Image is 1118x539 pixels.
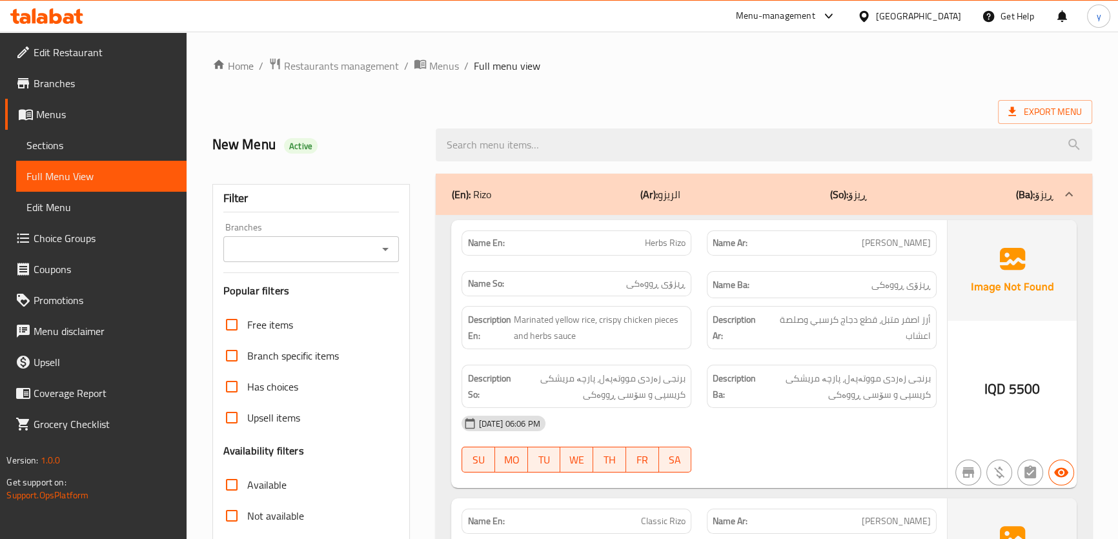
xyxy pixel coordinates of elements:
a: Branches [5,68,187,99]
a: Upsell [5,347,187,378]
strong: Description Ar: [713,312,764,343]
span: Has choices [247,379,298,394]
a: Restaurants management [269,57,399,74]
a: Menus [5,99,187,130]
nav: breadcrumb [212,57,1092,74]
span: Sections [26,137,176,153]
a: Sections [16,130,187,161]
p: ڕیزۆ [1016,187,1053,202]
button: Purchased item [986,460,1012,485]
span: [PERSON_NAME] [862,514,931,528]
strong: Name Ar: [713,514,747,528]
span: Coupons [34,261,176,277]
a: Coupons [5,254,187,285]
span: Not available [247,508,304,524]
span: Herbs Rizo [645,236,686,250]
span: y [1096,9,1101,23]
a: Edit Menu [16,192,187,223]
span: SA [664,451,687,469]
span: Export Menu [1008,104,1082,120]
span: Upsell [34,354,176,370]
button: TU [528,447,561,473]
span: Available [247,477,287,493]
strong: Name Ar: [713,236,747,250]
a: Grocery Checklist [5,409,187,440]
a: Full Menu View [16,161,187,192]
div: (En): Rizo(Ar):الريزو(So):ڕیزۆ(Ba):ڕیزۆ [436,174,1092,215]
span: برنجی زەردی مووتەپەل، پارچە مریشکی کریسپی و سۆسی ڕووەکی [758,371,931,402]
b: (En): [451,185,470,204]
span: Free items [247,317,293,332]
span: ڕیزۆی ڕووەکی [626,277,686,290]
span: Export Menu [998,100,1092,124]
strong: Name En: [467,236,504,250]
span: Restaurants management [284,58,399,74]
a: Support.OpsPlatform [6,487,88,503]
span: [DATE] 06:06 PM [473,418,545,430]
img: Ae5nvW7+0k+MAAAAAElFTkSuQmCC [948,220,1077,321]
span: Branches [34,76,176,91]
input: search [436,128,1092,161]
span: Promotions [34,292,176,308]
a: Promotions [5,285,187,316]
span: Menus [36,107,176,122]
span: Choice Groups [34,230,176,246]
span: [PERSON_NAME] [862,236,931,250]
span: IQD [984,376,1006,402]
li: / [404,58,409,74]
span: Grocery Checklist [34,416,176,432]
button: SU [462,447,495,473]
h2: New Menu [212,135,421,154]
strong: Description So: [467,371,511,402]
span: 5500 [1008,376,1040,402]
p: ڕیزۆ [829,187,866,202]
span: Upsell items [247,410,300,425]
span: SU [467,451,490,469]
span: TU [533,451,556,469]
span: Edit Menu [26,199,176,215]
a: Choice Groups [5,223,187,254]
a: Menu disclaimer [5,316,187,347]
div: Menu-management [736,8,815,24]
span: Menus [429,58,459,74]
span: ڕیزۆی ڕووەکی [871,277,931,293]
strong: Name So: [467,277,503,290]
b: (Ar): [640,185,658,204]
strong: Name En: [467,514,504,528]
strong: Name Ba: [713,277,749,293]
span: أرز اصفر متبل، قطع دجاج كرسبي وصلصة اعشاب [767,312,931,343]
h3: Availability filters [223,443,304,458]
button: SA [659,447,692,473]
span: Coverage Report [34,385,176,401]
button: Not has choices [1017,460,1043,485]
strong: Description Ba: [713,371,756,402]
li: / [464,58,469,74]
button: WE [560,447,593,473]
b: (So): [829,185,848,204]
span: Get support on: [6,474,66,491]
p: الريزو [640,187,680,202]
span: MO [500,451,523,469]
span: Menu disclaimer [34,323,176,339]
a: Coverage Report [5,378,187,409]
strong: Description En: [467,312,511,343]
span: TH [598,451,621,469]
button: Open [376,240,394,258]
button: Not branch specific item [955,460,981,485]
a: Menus [414,57,459,74]
span: WE [565,451,588,469]
h3: Popular filters [223,283,400,298]
li: / [259,58,263,74]
a: Edit Restaurant [5,37,187,68]
span: Branch specific items [247,348,339,363]
div: Filter [223,185,400,212]
div: [GEOGRAPHIC_DATA] [876,9,961,23]
span: Classic Rizo [641,514,686,528]
b: (Ba): [1016,185,1035,204]
span: Edit Restaurant [34,45,176,60]
span: FR [631,451,654,469]
span: Version: [6,452,38,469]
button: Available [1048,460,1074,485]
button: FR [626,447,659,473]
span: برنجی زەردی مووتەپەل، پارچە مریشکی کریسپی و سۆسی ڕووەکی [513,371,686,402]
